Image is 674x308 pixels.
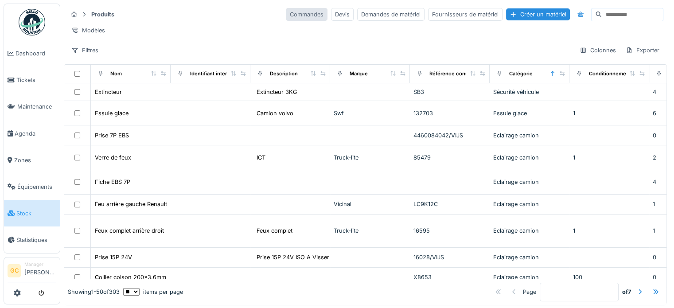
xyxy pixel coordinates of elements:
a: Zones [4,147,60,173]
span: Tickets [16,76,56,84]
div: Description [270,70,298,78]
div: Commandes [286,8,327,21]
div: Feux complet arrière droit [95,226,164,235]
a: GC Manager[PERSON_NAME] [8,261,56,282]
div: 1 [573,226,646,235]
div: Extincteur 3KG [257,88,297,96]
span: Équipements [17,183,56,191]
div: Camion volvo [257,109,293,117]
a: Maintenance [4,94,60,120]
div: 4460084042/VIJS [413,131,486,140]
div: Nom [110,70,122,78]
div: Prise 15P 24V ISO A Visser PVC [257,253,343,261]
div: Exporter [622,44,663,57]
div: Prise 7P EBS [95,131,129,140]
div: Eclairage camion [493,273,566,281]
div: X8653 [413,273,486,281]
a: Équipements [4,173,60,200]
div: Colonnes [576,44,620,57]
div: Feux complet [257,226,292,235]
div: Showing 1 - 50 of 303 [68,288,120,296]
a: Statistiques [4,226,60,253]
div: Manager [24,261,56,268]
div: Eclairage camion [493,200,566,208]
strong: of 7 [622,288,631,296]
div: Swf [334,109,406,117]
div: Sécurité véhicule [493,88,566,96]
div: 1 [573,153,646,162]
div: Prise 15P 24V [95,253,132,261]
div: Vicinal [334,200,406,208]
span: Statistiques [16,236,56,244]
div: Modèles [67,24,109,37]
div: Fournisseurs de matériel [428,8,503,21]
a: Dashboard [4,40,60,67]
a: Stock [4,200,60,226]
div: 16028/VIJS [413,253,486,261]
div: items per page [123,288,183,296]
div: 100 [573,273,646,281]
div: Page [523,288,536,296]
div: 1 [573,109,646,117]
div: SB3 [413,88,486,96]
div: Eclairage camion [493,226,566,235]
div: Eclairage camion [493,253,566,261]
div: Marque [350,70,368,78]
div: 132703 [413,109,486,117]
div: Catégorie [509,70,533,78]
div: Identifiant interne [190,70,233,78]
div: LC9K12C [413,200,486,208]
div: Devis [331,8,354,21]
div: ICT [257,153,265,162]
div: Truck-lite [334,226,406,235]
li: [PERSON_NAME] [24,261,56,280]
div: 85479 [413,153,486,162]
div: Créer un matériel [506,8,570,20]
span: Maintenance [17,102,56,111]
div: Eclairage camion [493,178,566,186]
strong: Produits [88,10,118,19]
div: Extincteur [95,88,122,96]
a: Tickets [4,67,60,94]
li: GC [8,264,21,277]
div: Fiche EBS 7P [95,178,130,186]
div: Demandes de matériel [357,8,425,21]
span: Agenda [15,129,56,138]
a: Agenda [4,120,60,147]
span: Zones [14,156,56,164]
div: Eclairage camion [493,131,566,140]
div: Référence constructeur [429,70,487,78]
span: Stock [16,209,56,218]
div: Feu arrière gauche Renault [95,200,167,208]
div: Conditionnement [589,70,631,78]
div: 16595 [413,226,486,235]
img: Badge_color-CXgf-gQk.svg [19,9,45,35]
span: Dashboard [16,49,56,58]
div: Truck-lite [334,153,406,162]
div: Eclairage camion [493,153,566,162]
div: Collier colson 200x3.6mm [95,273,166,281]
div: Verre de feux [95,153,131,162]
div: Essuie glace [95,109,129,117]
div: Essuie glace [493,109,566,117]
div: Filtres [67,44,102,57]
